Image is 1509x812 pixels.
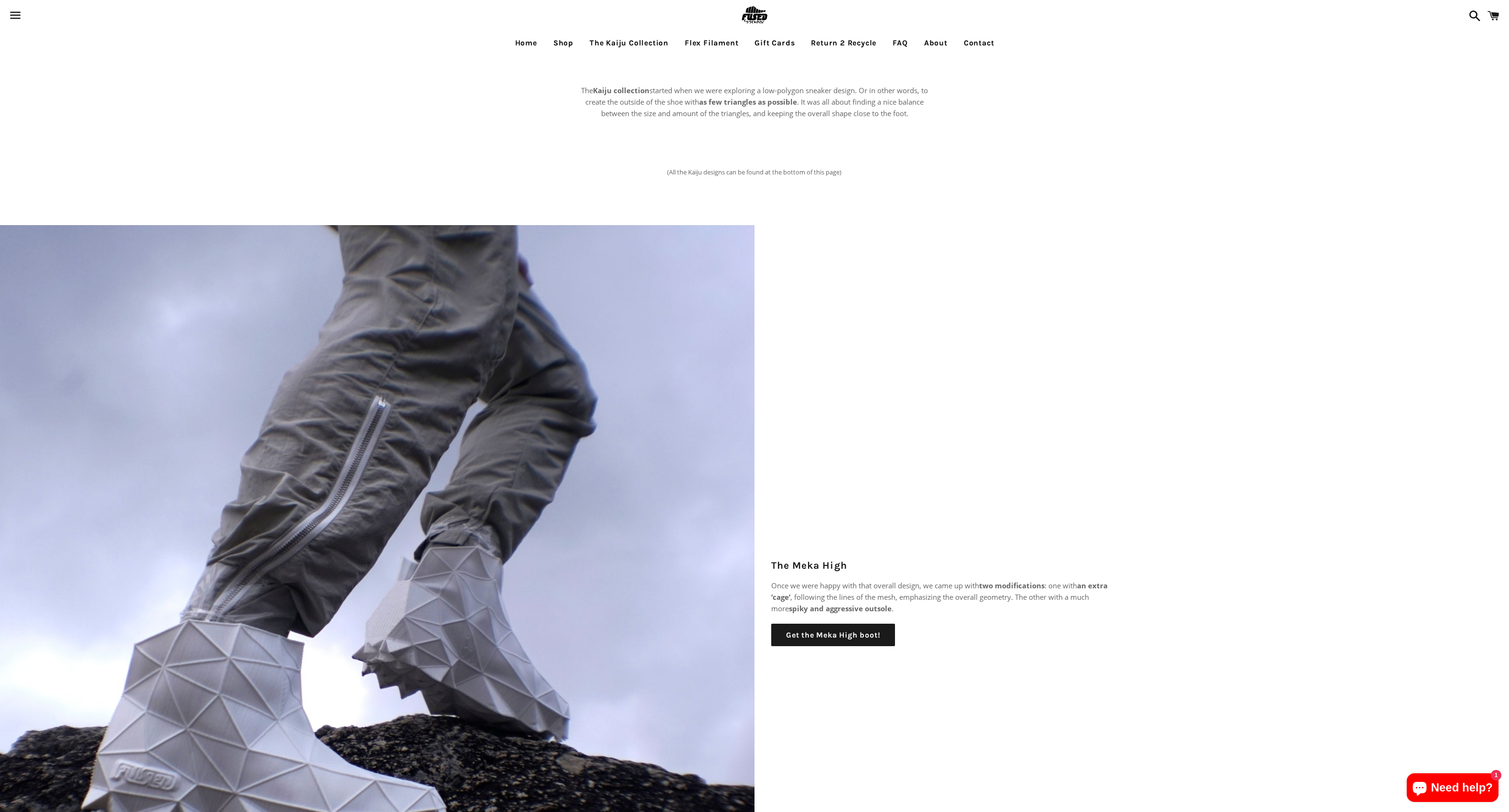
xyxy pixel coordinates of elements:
[804,31,884,55] a: Return 2 Recycle
[747,31,802,55] a: Gift Cards
[678,31,745,55] a: Flex Filament
[699,97,797,107] strong: as few triangles as possible
[593,86,649,95] strong: Kaiju collection
[578,85,931,119] p: The started when we were exploring a low-polygon sneaker design. Or in other words, to create the...
[639,157,870,187] p: (All the Kaiju designs can be found at the bottom of this page)
[957,31,1002,55] a: Contact
[979,581,1045,590] strong: two modifications
[917,31,955,55] a: About
[771,559,1110,573] h2: The Meka High
[771,581,1108,602] strong: an extra ‘cage’
[771,580,1110,614] p: Once we were happy with that overall design, we came up with : one with , following the lines of ...
[771,624,895,647] a: Get the Meka High boot!
[582,31,676,55] a: The Kaiju Collection
[1404,773,1501,804] inbox-online-store-chat: Shopify online store chat
[546,31,581,55] a: Shop
[508,31,544,55] a: Home
[885,31,915,55] a: FAQ
[789,604,892,613] strong: spiky and aggressive outsole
